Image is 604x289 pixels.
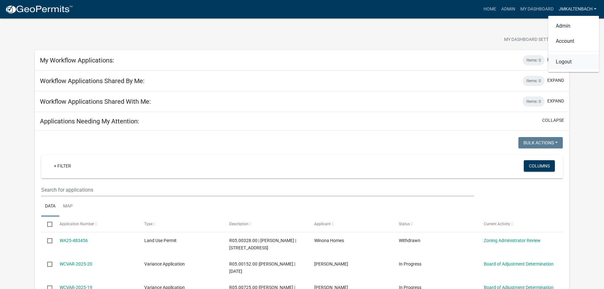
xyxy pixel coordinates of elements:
[144,261,185,266] span: Variance Application
[41,196,59,217] a: Data
[41,183,474,196] input: Search for applications
[393,216,478,232] datatable-header-cell: Status
[478,216,563,232] datatable-header-cell: Current Activity
[518,3,556,15] a: My Dashboard
[548,34,599,49] a: Account
[499,34,573,46] button: My Dashboard Settingssettings
[229,222,249,226] span: Description
[399,222,410,226] span: Status
[547,56,564,63] button: expand
[548,18,599,34] a: Admin
[523,55,545,65] div: Items: 0
[399,261,421,266] span: In Progress
[60,238,88,243] a: WA25-483456
[314,238,344,243] span: Winona Homes
[314,261,348,266] span: Seth Tentis
[223,216,308,232] datatable-header-cell: Description
[484,261,554,266] a: Board of Adjustment Determination
[40,56,114,64] h5: My Workflow Applications:
[229,238,296,250] span: R05.00328.00 | MARK ANTHONY GRANER | 19606 COUNTY ROAD 18
[399,238,420,243] span: Withdrawn
[49,160,76,172] a: + Filter
[229,261,295,274] span: R05.00152.00 |Seth Tentis | 09/19/2025
[41,216,53,232] datatable-header-cell: Select
[542,117,564,124] button: collapse
[40,98,151,105] h5: Workflow Applications Shared With Me:
[138,216,223,232] datatable-header-cell: Type
[547,77,564,84] button: expand
[144,238,177,243] span: Land Use Permit
[60,261,92,266] a: WCVAR-2025-20
[308,216,393,232] datatable-header-cell: Applicant
[60,222,94,226] span: Application Number
[484,238,541,243] a: Zoning Administrator Review
[40,117,139,125] h5: Applications Needing My Attention:
[314,222,331,226] span: Applicant
[504,36,559,44] span: My Dashboard Settings
[481,3,499,15] a: Home
[547,98,564,104] button: expand
[59,196,76,217] a: Map
[524,160,555,172] button: Columns
[144,222,153,226] span: Type
[523,96,545,107] div: Items: 0
[54,216,139,232] datatable-header-cell: Application Number
[518,137,563,148] button: Bulk Actions
[40,77,145,85] h5: Workflow Applications Shared By Me:
[556,3,599,15] a: jmkaltenbach
[484,222,510,226] span: Current Activity
[499,3,518,15] a: Admin
[523,76,545,86] div: Items: 0
[548,54,599,69] a: Logout
[548,16,599,72] div: jmkaltenbach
